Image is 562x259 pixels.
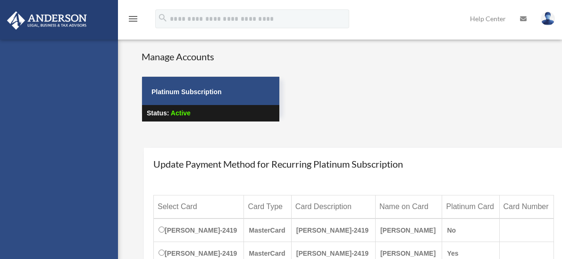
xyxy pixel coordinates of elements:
i: menu [127,13,139,24]
th: Platinum Card [442,195,499,219]
span: Active [171,109,191,117]
img: Anderson Advisors Platinum Portal [4,11,90,30]
td: [PERSON_NAME]-2419 [291,219,375,242]
h4: Update Payment Method for Recurring Platinum Subscription [153,157,554,170]
td: [PERSON_NAME]-2419 [154,219,244,242]
th: Name on Card [375,195,442,219]
td: [PERSON_NAME] [375,219,442,242]
strong: Status: [147,109,169,117]
th: Card Number [499,195,554,219]
th: Select Card [154,195,244,219]
td: MasterCard [244,219,291,242]
th: Card Type [244,195,291,219]
i: search [158,13,168,23]
h4: Manage Accounts [142,50,280,63]
img: User Pic [541,12,555,25]
td: No [442,219,499,242]
th: Card Description [291,195,375,219]
a: menu [127,16,139,24]
strong: Platinum Subscription [151,88,222,96]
